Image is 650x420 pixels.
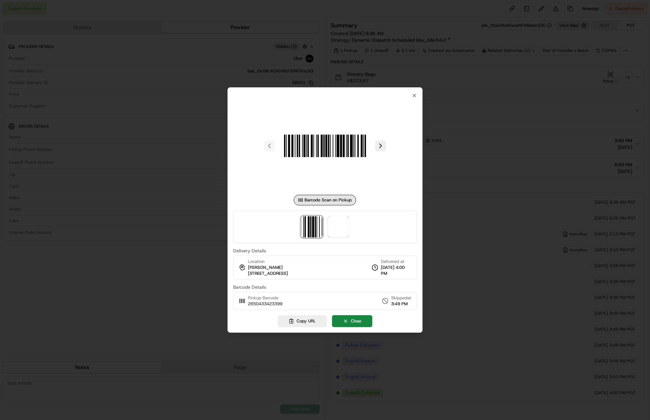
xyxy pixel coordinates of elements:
[248,295,282,301] span: Pickup Barcode
[277,98,373,193] img: barcode_scan_on_pickup image
[248,271,288,276] span: [STREET_ADDRESS]
[391,301,411,307] span: 3:49 PM
[248,301,282,307] span: 2650433423399
[278,315,327,327] button: Copy URL
[248,259,264,265] span: Location
[381,265,411,276] span: [DATE] 4:00 PM
[391,295,411,301] span: Skipped at
[233,285,417,289] label: Barcode Details
[332,315,372,327] button: Close
[248,265,283,271] span: [PERSON_NAME]
[301,216,322,237] img: barcode_scan_on_pickup image
[294,195,356,205] div: Barcode Scan on Pickup
[381,259,411,265] span: Delivered at
[233,248,417,253] label: Delivery Details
